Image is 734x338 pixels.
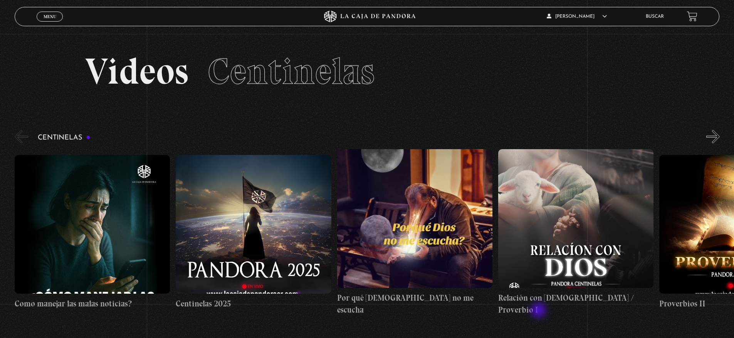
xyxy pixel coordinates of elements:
[646,14,664,19] a: Buscar
[337,292,492,316] h4: Por qué [DEMOGRAPHIC_DATA] no me escucha
[337,149,492,316] a: Por qué [DEMOGRAPHIC_DATA] no me escucha
[85,53,649,90] h2: Videos
[208,49,375,93] span: Centinelas
[498,149,653,316] a: Relación con [DEMOGRAPHIC_DATA] / Proverbio I
[687,11,697,22] a: View your shopping cart
[498,292,653,316] h4: Relación con [DEMOGRAPHIC_DATA] / Proverbio I
[15,130,28,143] button: Previous
[547,14,607,19] span: [PERSON_NAME]
[41,20,59,26] span: Cerrar
[176,298,331,310] h4: Centinelas 2025
[15,149,170,316] a: Como manejar las malas noticias?
[44,14,56,19] span: Menu
[38,134,91,141] h3: Centinelas
[706,130,720,143] button: Next
[176,149,331,316] a: Centinelas 2025
[15,298,170,310] h4: Como manejar las malas noticias?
